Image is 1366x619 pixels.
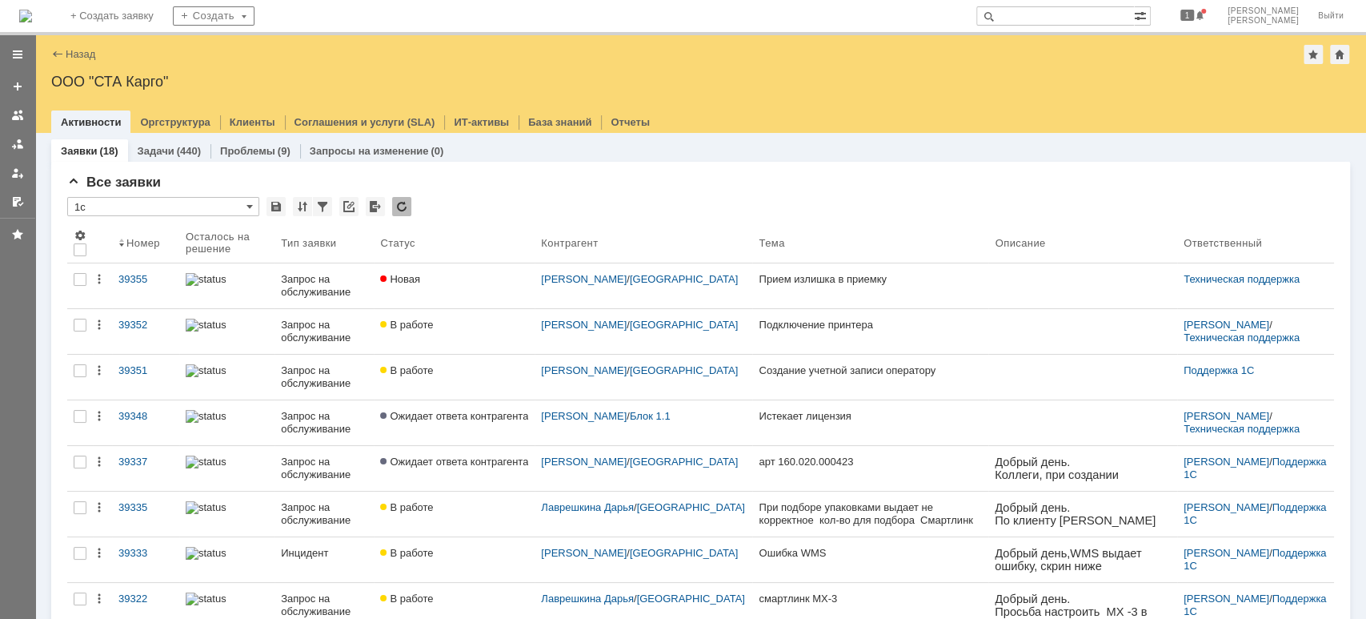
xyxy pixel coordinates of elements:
[64,64,80,77] span: HP
[5,102,30,128] a: Заявки на командах
[10,504,35,517] span: www
[541,410,746,423] div: /
[6,209,74,222] span: Подрядчик:
[179,400,274,445] a: statusbar-100 (1).png
[177,145,201,157] div: (440)
[74,229,86,242] span: Настройки
[112,446,179,491] a: 39337
[1184,273,1300,285] a: Техническая поддержка
[118,319,173,332] div: 39352
[374,446,535,491] a: Ожидает ответа контрагента
[1184,501,1328,527] div: /
[110,491,114,504] span: .
[118,410,173,423] div: 39348
[380,319,433,331] span: В работе
[10,491,110,504] span: stacargo
[636,593,744,605] a: [GEOGRAPHIC_DATA]
[374,223,535,263] th: Статус
[179,492,274,537] a: statusbar-100 (1).png
[541,593,746,605] div: /
[1184,547,1329,572] a: Поддержка 1С
[278,145,290,157] div: (9)
[230,116,275,128] a: Клиенты
[19,10,32,22] a: Перейти на домашнюю страницу
[380,237,415,249] div: Статус
[1184,547,1269,559] a: [PERSON_NAME]
[281,273,367,299] div: Запрос на обслуживание
[118,501,173,514] div: 39335
[84,26,113,38] span: WMS
[12,159,18,171] span: e
[10,451,183,477] span: 7(4852)637-120 вн. 1201
[12,172,106,185] span: [DOMAIN_NAME]
[186,501,226,514] img: statusbar-100 (1).png
[535,223,752,263] th: Контрагент
[281,237,336,249] div: Тип заявки
[86,504,97,517] span: ru
[630,364,738,376] a: [GEOGRAPHIC_DATA]
[18,279,30,291] span: №
[374,309,535,354] a: В работе
[281,410,367,436] div: Запрос на обслуживание
[541,456,746,468] div: /
[173,6,254,26] div: Создать
[35,504,97,517] span: .
[630,547,738,559] a: [GEOGRAPHIC_DATA]
[541,410,627,422] a: [PERSON_NAME]
[366,197,385,216] div: Экспорт списка
[630,319,738,331] a: [GEOGRAPHIC_DATA]
[136,229,147,243] span: ru
[47,159,220,171] a: Goncharuk.o@[DOMAIN_NAME]
[10,382,85,395] span: С уважением,
[1304,45,1323,64] div: Добавить в избранное
[19,159,23,171] span: -
[313,197,332,216] div: Фильтрация...
[380,547,433,559] span: В работе
[99,145,118,157] div: (18)
[22,537,26,550] span: -
[274,492,374,537] a: Запрос на обслуживание
[179,309,274,354] a: statusbar-100 (1).png
[380,410,528,422] span: Ожидает ответа контрагента
[1184,319,1328,344] div: /
[380,501,433,513] span: В работе
[118,273,173,286] div: 39355
[186,593,226,605] img: statusbar-25 (1).png
[93,319,106,332] div: Действия
[186,410,226,423] img: statusbar-100 (1).png
[112,263,179,308] a: 39355
[93,547,106,560] div: Действия
[22,159,44,171] span: mail
[759,364,982,377] div: Создание учетной записи оператору
[61,116,121,128] a: Активности
[274,223,374,263] th: Тип заявки
[44,491,47,504] span: .
[454,116,509,128] a: ИТ-активы
[55,323,208,351] span: Комбикорм К-65, гранулированный меш 25
[1184,364,1254,376] a: Поддержка 1С
[1184,501,1269,513] a: [PERSON_NAME]
[380,273,420,285] span: Новая
[1184,410,1328,436] div: /
[541,364,746,377] div: /
[380,593,433,605] span: В работе
[374,263,535,308] a: Новая
[93,364,106,377] div: Действия
[759,456,982,468] div: арт 160.020.000423
[266,197,286,216] div: Сохранить вид
[12,132,179,145] span: Моб. тел.: [PHONE_NUMBER]
[44,64,61,77] span: LIT
[541,501,746,514] div: /
[55,390,208,432] span: ЭКО Комбикорм для кроликов,универсальный гранулированный меш 25
[10,451,81,464] span: Оф. тел.: +
[12,78,87,90] span: С уважением,
[995,237,1045,249] div: Описание
[380,364,433,376] span: В работе
[112,537,179,582] a: 39333
[20,404,27,418] span: 2
[541,547,746,560] div: /
[179,223,274,263] th: Осталось на решение
[140,116,210,128] a: Оргструктура
[541,364,627,376] a: [PERSON_NAME]
[118,364,173,377] div: 39351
